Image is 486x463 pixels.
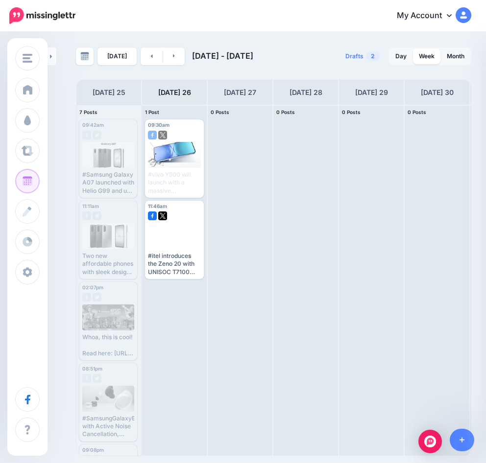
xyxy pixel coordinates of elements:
[342,109,361,115] span: 0 Posts
[148,122,170,128] span: 09:30am
[93,211,101,220] img: twitter-grey-square.png
[158,87,191,98] h4: [DATE] 26
[389,48,413,64] a: Day
[82,284,103,290] span: 02:07pm
[340,47,386,65] a: Drafts2
[82,252,134,276] div: Two new affordable phones with sleek designs and an OIS-ready primary camera #GalaxyA17 Read here...
[82,171,134,195] div: #Samsung Galaxy A07 launched with Helio G99 and up to 6 years of OS upgrades. Read here: [URL][DO...
[145,109,159,115] span: 1 Post
[93,131,101,139] img: twitter-grey-square.png
[158,131,167,139] img: twitter-square.png
[418,430,442,453] div: Open Intercom Messenger
[82,447,104,453] span: 09:08pm
[158,211,167,220] img: twitter-square.png
[148,203,167,209] span: 11:46am
[93,374,101,383] img: twitter-grey-square.png
[82,211,91,220] img: facebook-grey-square.png
[192,51,253,61] span: [DATE] - [DATE]
[93,293,101,301] img: twitter-grey-square.png
[355,87,388,98] h4: [DATE] 29
[421,87,454,98] h4: [DATE] 30
[148,171,201,195] div: #vivo Y500 will launch with a massive 8,200mAh battery and a triple IP rating. Read here: [URL][D...
[9,7,75,24] img: Missinglettr
[148,211,157,220] img: facebook-square.png
[23,54,32,63] img: menu.png
[441,48,470,64] a: Month
[82,374,91,383] img: facebook-grey-square.png
[82,333,134,357] div: Whoa, this is cool! Read here: [URL][DOMAIN_NAME]
[82,122,104,128] span: 09:42am
[366,51,380,61] span: 2
[387,4,471,28] a: My Account
[148,131,157,139] img: facebook-square.png
[413,48,440,64] a: Week
[82,293,91,301] img: facebook-grey-square.png
[224,87,256,98] h4: [DATE] 27
[276,109,295,115] span: 0 Posts
[408,109,426,115] span: 0 Posts
[82,131,91,139] img: facebook-grey-square.png
[97,47,137,65] a: [DATE]
[82,366,102,371] span: 08:51pm
[93,87,125,98] h4: [DATE] 25
[290,87,322,98] h4: [DATE] 28
[80,52,89,61] img: calendar-grey-darker.png
[82,415,134,439] div: #SamsungGalaxyBudsCore with Active Noise Cancellation, touch controls, and 35-hour battery arrive...
[82,203,99,209] span: 11:11am
[345,53,364,59] span: Drafts
[148,252,201,276] div: #itel introduces the Zeno 20 with UNISOC T7100 and Android 14 Go Edition. Read here: [URL][DOMAIN...
[79,109,97,115] span: 7 Posts
[211,109,229,115] span: 0 Posts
